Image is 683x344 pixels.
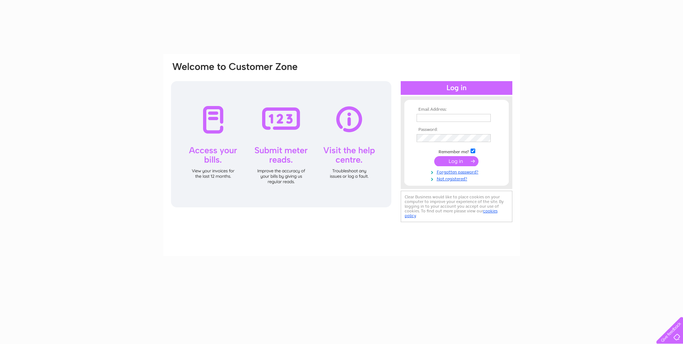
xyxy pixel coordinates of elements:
[417,175,498,182] a: Not registered?
[417,168,498,175] a: Forgotten password?
[405,208,498,218] a: cookies policy
[415,107,498,112] th: Email Address:
[415,127,498,132] th: Password:
[401,191,512,222] div: Clear Business would like to place cookies on your computer to improve your experience of the sit...
[415,147,498,155] td: Remember me?
[434,156,478,166] input: Submit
